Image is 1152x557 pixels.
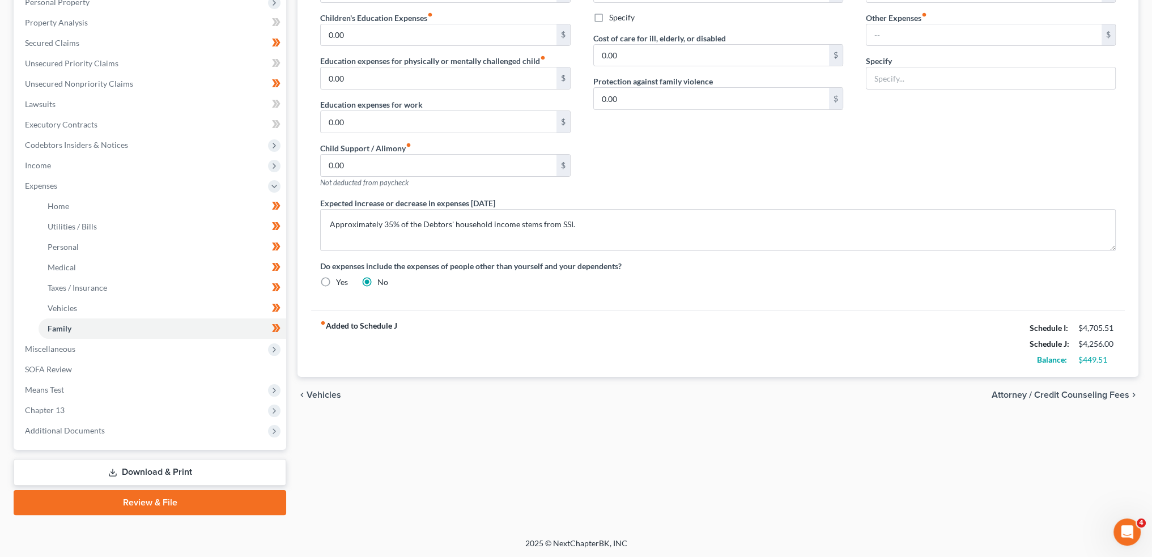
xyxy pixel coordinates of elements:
a: Executory Contracts [16,114,286,135]
div: $4,256.00 [1078,338,1116,350]
label: Education expenses for physically or mentally challenged child [320,55,546,67]
label: Expected increase or decrease in expenses [DATE] [320,197,495,209]
span: Utilities / Bills [48,222,97,231]
div: $ [829,88,843,109]
span: Property Analysis [25,18,88,27]
span: Executory Contracts [25,120,97,129]
i: chevron_left [297,390,307,399]
span: Vehicles [307,390,341,399]
div: $ [829,45,843,66]
span: SOFA Review [25,364,72,374]
label: No [377,277,388,288]
a: Home [39,196,286,216]
a: Download & Print [14,459,286,486]
div: $ [556,155,570,176]
span: Secured Claims [25,38,79,48]
input: -- [321,111,556,133]
div: $ [1102,24,1115,46]
span: 4 [1137,518,1146,528]
span: Medical [48,262,76,272]
input: -- [866,24,1102,46]
label: Other Expenses [866,12,927,24]
span: Unsecured Priority Claims [25,58,118,68]
a: Lawsuits [16,94,286,114]
div: $4,705.51 [1078,322,1116,334]
strong: Schedule I: [1030,323,1068,333]
span: Expenses [25,181,57,190]
span: Chapter 13 [25,405,65,415]
span: Miscellaneous [25,344,75,354]
label: Child Support / Alimony [320,142,411,154]
strong: Schedule J: [1030,339,1069,348]
span: Personal [48,242,79,252]
label: Protection against family violence [593,75,713,87]
a: Medical [39,257,286,278]
label: Specify [866,55,892,67]
i: chevron_right [1129,390,1138,399]
strong: Balance: [1037,355,1067,364]
label: Education expenses for work [320,99,423,110]
div: $ [556,67,570,89]
iframe: Intercom live chat [1113,518,1141,546]
input: Specify... [866,67,1115,89]
label: Yes [336,277,348,288]
strong: Added to Schedule J [320,320,397,368]
i: fiber_manual_record [921,12,927,18]
div: $449.51 [1078,354,1116,365]
span: Lawsuits [25,99,56,109]
a: Secured Claims [16,33,286,53]
i: fiber_manual_record [406,142,411,148]
i: fiber_manual_record [320,320,326,326]
span: Vehicles [48,303,77,313]
div: $ [556,111,570,133]
a: Family [39,318,286,339]
span: Taxes / Insurance [48,283,107,292]
span: Home [48,201,69,211]
button: chevron_left Vehicles [297,390,341,399]
a: SOFA Review [16,359,286,380]
a: Unsecured Nonpriority Claims [16,74,286,94]
a: Review & File [14,490,286,515]
input: -- [594,88,829,109]
a: Property Analysis [16,12,286,33]
div: $ [556,24,570,46]
a: Unsecured Priority Claims [16,53,286,74]
span: Not deducted from paycheck [320,178,409,187]
span: Income [25,160,51,170]
input: -- [321,155,556,176]
span: Attorney / Credit Counseling Fees [992,390,1129,399]
span: Family [48,324,71,333]
label: Specify [609,12,635,23]
input: -- [321,67,556,89]
a: Personal [39,237,286,257]
label: Children's Education Expenses [320,12,433,24]
label: Cost of care for ill, elderly, or disabled [593,32,726,44]
a: Utilities / Bills [39,216,286,237]
span: Means Test [25,385,64,394]
input: -- [594,45,829,66]
a: Taxes / Insurance [39,278,286,298]
span: Codebtors Insiders & Notices [25,140,128,150]
span: Unsecured Nonpriority Claims [25,79,133,88]
i: fiber_manual_record [540,55,546,61]
i: fiber_manual_record [427,12,433,18]
a: Vehicles [39,298,286,318]
span: Additional Documents [25,426,105,435]
input: -- [321,24,556,46]
label: Do expenses include the expenses of people other than yourself and your dependents? [320,260,1116,272]
button: Attorney / Credit Counseling Fees chevron_right [992,390,1138,399]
